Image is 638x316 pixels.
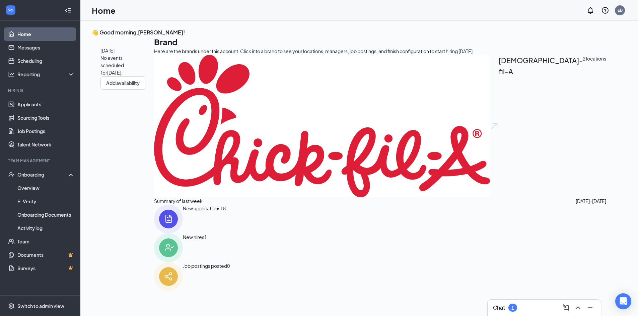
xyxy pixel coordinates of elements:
[8,171,15,178] svg: UserCheck
[8,303,15,309] svg: Settings
[17,171,69,178] div: Onboarding
[8,71,15,78] svg: Analysis
[227,262,230,291] span: 0
[8,158,73,164] div: Team Management
[154,262,183,291] img: icon
[154,36,606,47] h1: Brand
[583,55,606,197] span: 2 locations
[17,124,75,138] a: Job Postings
[65,7,71,14] svg: Collapse
[601,6,609,14] svg: QuestionInfo
[17,181,75,195] a: Overview
[183,205,220,233] div: New applications
[511,305,514,311] div: 1
[576,197,606,205] span: [DATE] - [DATE]
[154,55,490,197] img: Chick-fil-A
[17,27,75,41] a: Home
[562,304,570,312] svg: ComposeMessage
[17,303,64,309] div: Switch to admin view
[17,138,75,151] a: Talent Network
[100,76,145,90] button: Add availability
[17,71,75,78] div: Reporting
[586,304,594,312] svg: Minimize
[100,47,145,54] span: [DATE]
[618,7,623,13] div: EB
[499,55,583,197] h2: [DEMOGRAPHIC_DATA]-fil-A
[183,233,204,262] div: New hires
[154,205,183,233] img: icon
[17,248,75,261] a: DocumentsCrown
[17,235,75,248] a: Team
[17,41,75,54] a: Messages
[7,7,14,13] svg: WorkstreamLogo
[561,302,571,313] button: ComposeMessage
[92,5,116,16] h1: Home
[574,304,582,312] svg: ChevronUp
[100,54,145,76] span: No events scheduled for [DATE] .
[154,47,606,55] div: Here are the brands under this account. Click into a brand to see your locations, managers, job p...
[8,88,73,93] div: Hiring
[17,261,75,275] a: SurveysCrown
[585,302,595,313] button: Minimize
[17,54,75,68] a: Scheduling
[586,6,594,14] svg: Notifications
[154,197,203,205] span: Summary of last week
[17,221,75,235] a: Activity log
[17,98,75,111] a: Applicants
[573,302,583,313] button: ChevronUp
[17,111,75,124] a: Sourcing Tools
[490,55,499,197] img: open.6027fd2a22e1237b5b06.svg
[154,233,183,262] img: icon
[615,293,631,309] div: Open Intercom Messenger
[204,233,207,262] span: 1
[183,262,227,291] div: Job postings posted
[493,304,505,311] h3: Chat
[92,29,606,36] h3: 👋 Good morning, [PERSON_NAME] !
[17,195,75,208] a: E-Verify
[17,208,75,221] a: Onboarding Documents
[220,205,226,233] span: 18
